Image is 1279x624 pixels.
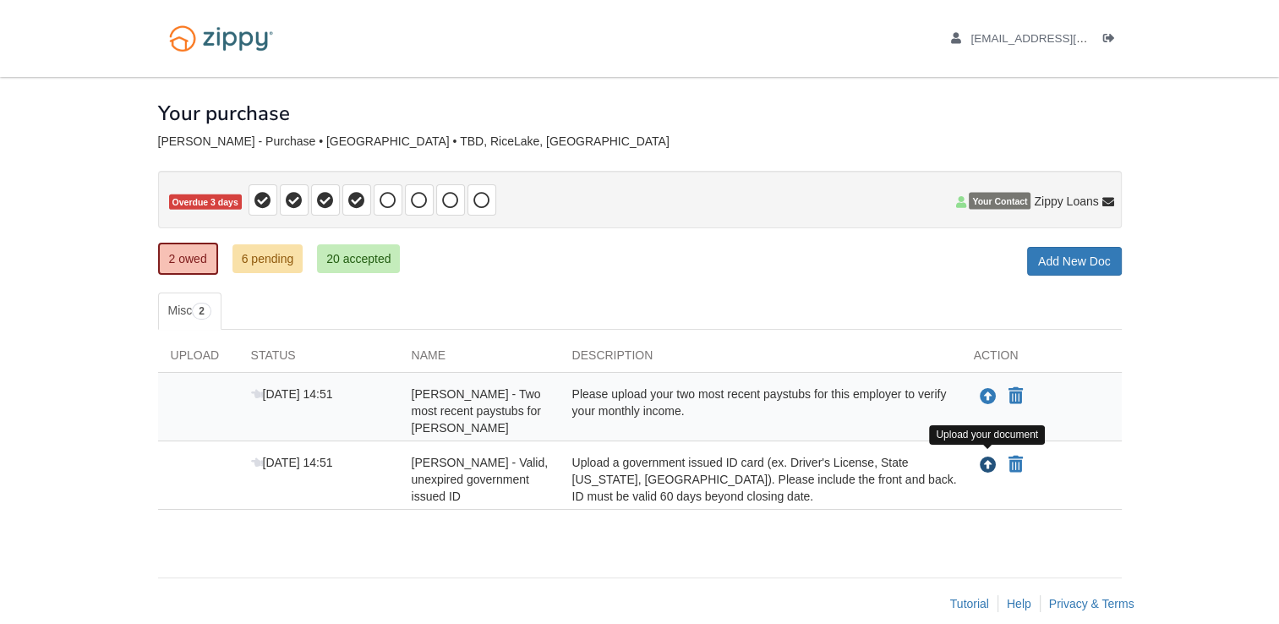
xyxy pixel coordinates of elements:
[1103,32,1122,49] a: Log out
[251,387,333,401] span: [DATE] 14:51
[158,134,1122,149] div: [PERSON_NAME] - Purchase • [GEOGRAPHIC_DATA] • TBD, RiceLake, [GEOGRAPHIC_DATA]
[929,425,1045,445] div: Upload your document
[158,293,221,330] a: Misc
[970,32,1164,45] span: 18tym18@gmail.com
[158,347,238,372] div: Upload
[1034,193,1098,210] span: Zippy Loans
[317,244,400,273] a: 20 accepted
[158,243,218,275] a: 2 owed
[1007,597,1031,610] a: Help
[169,194,242,211] span: Overdue 3 days
[238,347,399,372] div: Status
[950,597,989,610] a: Tutorial
[1049,597,1134,610] a: Privacy & Terms
[232,244,303,273] a: 6 pending
[251,456,333,469] span: [DATE] 14:51
[969,193,1030,210] span: Your Contact
[158,102,290,124] h1: Your purchase
[412,387,541,435] span: [PERSON_NAME] - Two most recent paystubs for [PERSON_NAME]
[560,454,961,505] div: Upload a government issued ID card (ex. Driver's License, State [US_STATE], [GEOGRAPHIC_DATA]). P...
[399,347,560,372] div: Name
[978,454,998,476] button: Upload Timothy Tripp - Valid, unexpired government issued ID
[560,347,961,372] div: Description
[1007,386,1025,407] button: Declare Timothy Tripp - Two most recent paystubs for EH Reid not applicable
[560,386,961,436] div: Please upload your two most recent paystubs for this employer to verify your monthly income.
[412,456,549,503] span: [PERSON_NAME] - Valid, unexpired government issued ID
[978,386,998,408] button: Upload Timothy Tripp - Two most recent paystubs for EH Reid
[192,303,211,320] span: 2
[961,347,1122,372] div: Action
[158,17,284,60] img: Logo
[951,32,1165,49] a: edit profile
[1007,455,1025,475] button: Declare Timothy Tripp - Valid, unexpired government issued ID not applicable
[1027,247,1122,276] a: Add New Doc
